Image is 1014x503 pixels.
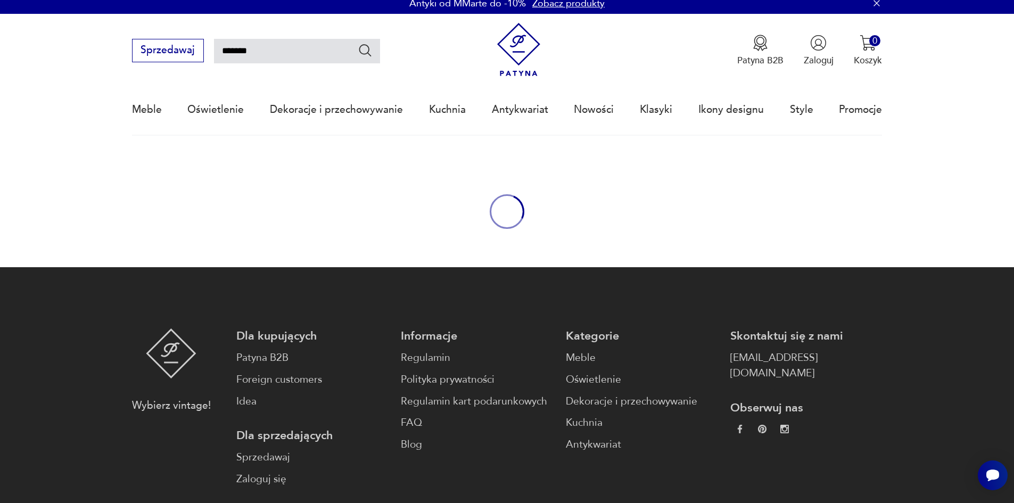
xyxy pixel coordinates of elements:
[236,428,388,443] p: Dla sprzedających
[790,85,813,134] a: Style
[401,328,553,344] p: Informacje
[358,43,373,58] button: Szukaj
[236,372,388,387] a: Foreign customers
[187,85,244,134] a: Oświetlenie
[869,35,880,46] div: 0
[780,425,789,433] img: c2fd9cf7f39615d9d6839a72ae8e59e5.webp
[737,35,784,67] button: Patyna B2B
[566,372,718,387] a: Oświetlenie
[698,85,764,134] a: Ikony designu
[566,328,718,344] p: Kategorie
[492,23,546,77] img: Patyna - sklep z meblami i dekoracjami vintage
[804,54,834,67] p: Zaloguj
[810,35,827,51] img: Ikonka użytkownika
[132,85,162,134] a: Meble
[429,85,466,134] a: Kuchnia
[146,328,196,378] img: Patyna - sklep z meblami i dekoracjami vintage
[737,54,784,67] p: Patyna B2B
[752,35,769,51] img: Ikona medalu
[270,85,403,134] a: Dekoracje i przechowywanie
[566,394,718,409] a: Dekoracje i przechowywanie
[401,350,553,366] a: Regulamin
[401,372,553,387] a: Polityka prywatności
[854,54,882,67] p: Koszyk
[730,328,882,344] p: Skontaktuj się z nami
[978,460,1008,490] iframe: Smartsupp widget button
[132,39,204,62] button: Sprzedawaj
[401,415,553,431] a: FAQ
[730,400,882,416] p: Obserwuj nas
[236,450,388,465] a: Sprzedawaj
[236,472,388,487] a: Zaloguj się
[566,350,718,366] a: Meble
[132,398,211,414] p: Wybierz vintage!
[736,425,744,433] img: da9060093f698e4c3cedc1453eec5031.webp
[236,394,388,409] a: Idea
[566,437,718,452] a: Antykwariat
[132,47,204,55] a: Sprzedawaj
[236,328,388,344] p: Dla kupujących
[804,35,834,67] button: Zaloguj
[860,35,876,51] img: Ikona koszyka
[574,85,614,134] a: Nowości
[640,85,672,134] a: Klasyki
[737,35,784,67] a: Ikona medaluPatyna B2B
[730,350,882,381] a: [EMAIL_ADDRESS][DOMAIN_NAME]
[236,350,388,366] a: Patyna B2B
[566,415,718,431] a: Kuchnia
[758,425,766,433] img: 37d27d81a828e637adc9f9cb2e3d3a8a.webp
[492,85,548,134] a: Antykwariat
[839,85,882,134] a: Promocje
[854,35,882,67] button: 0Koszyk
[401,394,553,409] a: Regulamin kart podarunkowych
[401,437,553,452] a: Blog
